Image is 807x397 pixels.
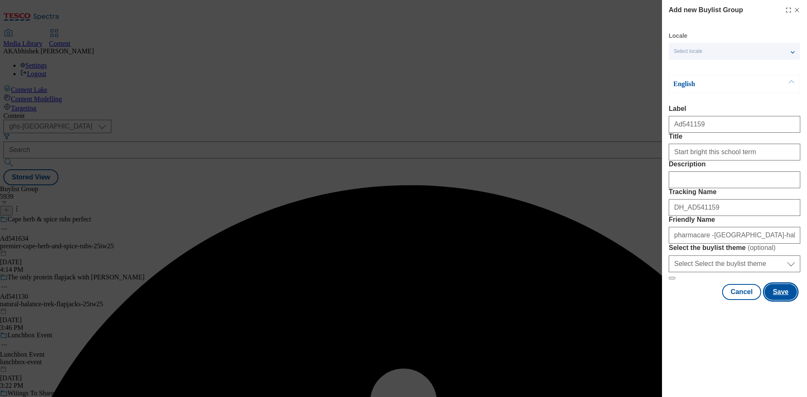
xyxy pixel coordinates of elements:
[669,116,800,133] input: Enter Label
[669,144,800,160] input: Enter Title
[669,244,800,252] label: Select the buylist theme
[669,160,800,168] label: Description
[669,5,743,15] h4: Add new Buylist Group
[669,199,800,216] input: Enter Tracking Name
[669,227,800,244] input: Enter Friendly Name
[673,80,762,88] p: English
[669,43,800,60] button: Select locale
[669,216,800,223] label: Friendly Name
[669,188,800,196] label: Tracking Name
[669,105,800,113] label: Label
[669,133,800,140] label: Title
[748,244,776,251] span: ( optional )
[674,48,702,55] span: Select locale
[669,34,687,38] label: Locale
[765,284,797,300] button: Save
[722,284,761,300] button: Cancel
[669,171,800,188] input: Enter Description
